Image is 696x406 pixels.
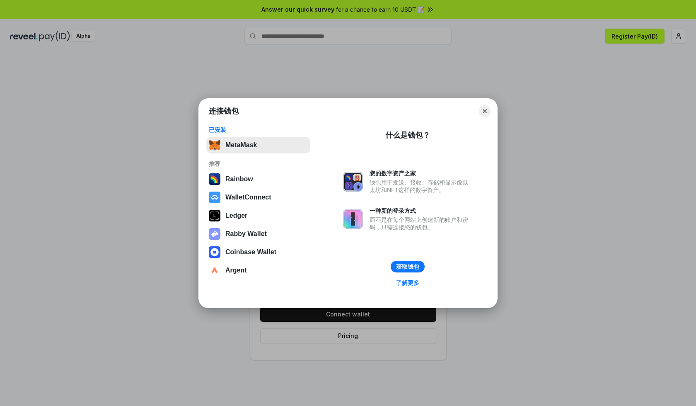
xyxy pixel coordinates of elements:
[479,105,491,117] button: Close
[396,263,419,270] div: 获取钱包
[225,141,257,149] div: MetaMask
[225,212,247,219] div: Ledger
[225,230,267,238] div: Rabby Wallet
[209,228,220,240] img: svg+xml,%3Csvg%20xmlns%3D%22http%3A%2F%2Fwww.w3.org%2F2000%2Fsvg%22%20fill%3D%22none%22%20viewBox...
[396,279,419,287] div: 了解更多
[209,265,220,276] img: svg+xml,%3Csvg%20width%3D%2228%22%20height%3D%2228%22%20viewBox%3D%220%200%2028%2028%22%20fill%3D...
[370,179,472,194] div: 钱包用于发送、接收、存储和显示像以太坊和NFT这样的数字资产。
[391,277,424,288] a: 了解更多
[385,130,430,140] div: 什么是钱包？
[206,226,310,242] button: Rabby Wallet
[209,173,220,185] img: svg+xml,%3Csvg%20width%3D%22120%22%20height%3D%22120%22%20viewBox%3D%220%200%20120%20120%22%20fil...
[206,171,310,187] button: Rainbow
[225,248,276,256] div: Coinbase Wallet
[225,194,271,201] div: WalletConnect
[209,160,308,168] div: 推荐
[206,244,310,260] button: Coinbase Wallet
[391,261,425,272] button: 获取钱包
[206,137,310,153] button: MetaMask
[206,207,310,224] button: Ledger
[209,192,220,203] img: svg+xml,%3Csvg%20width%3D%2228%22%20height%3D%2228%22%20viewBox%3D%220%200%2028%2028%22%20fill%3D...
[209,106,239,116] h1: 连接钱包
[370,207,472,214] div: 一种新的登录方式
[225,267,247,274] div: Argent
[209,139,220,151] img: svg+xml,%3Csvg%20fill%3D%22none%22%20height%3D%2233%22%20viewBox%3D%220%200%2035%2033%22%20width%...
[209,210,220,221] img: svg+xml,%3Csvg%20xmlns%3D%22http%3A%2F%2Fwww.w3.org%2F2000%2Fsvg%22%20width%3D%2228%22%20height%3...
[206,262,310,279] button: Argent
[209,126,308,134] div: 已安装
[370,216,472,231] div: 而不是在每个网站上创建新的账户和密码，只需连接您的钱包。
[225,175,253,183] div: Rainbow
[206,189,310,206] button: WalletConnect
[209,246,220,258] img: svg+xml,%3Csvg%20width%3D%2228%22%20height%3D%2228%22%20viewBox%3D%220%200%2028%2028%22%20fill%3D...
[343,172,363,192] img: svg+xml,%3Csvg%20xmlns%3D%22http%3A%2F%2Fwww.w3.org%2F2000%2Fsvg%22%20fill%3D%22none%22%20viewBox...
[370,170,472,177] div: 您的数字资产之家
[343,209,363,229] img: svg+xml,%3Csvg%20xmlns%3D%22http%3A%2F%2Fwww.w3.org%2F2000%2Fsvg%22%20fill%3D%22none%22%20viewBox...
